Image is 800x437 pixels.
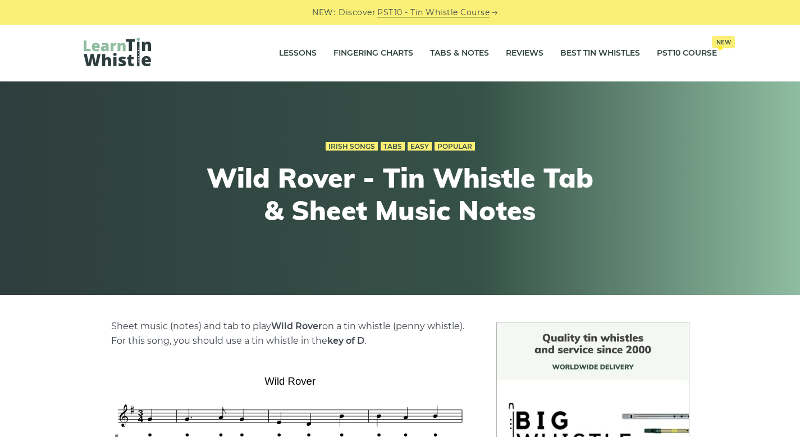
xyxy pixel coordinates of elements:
strong: key of D [327,335,364,346]
a: Tabs & Notes [430,39,489,67]
a: Tabs [381,142,405,151]
span: New [712,36,735,48]
h1: Wild Rover - Tin Whistle Tab & Sheet Music Notes [194,162,607,226]
a: Irish Songs [326,142,378,151]
a: Best Tin Whistles [560,39,640,67]
strong: Wild Rover [271,321,322,331]
img: LearnTinWhistle.com [84,38,151,66]
a: Fingering Charts [333,39,413,67]
a: PST10 CourseNew [657,39,717,67]
a: Popular [435,142,475,151]
a: Easy [408,142,432,151]
a: Lessons [279,39,317,67]
p: Sheet music (notes) and tab to play on a tin whistle (penny whistle). For this song, you should u... [111,319,469,348]
a: Reviews [506,39,543,67]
